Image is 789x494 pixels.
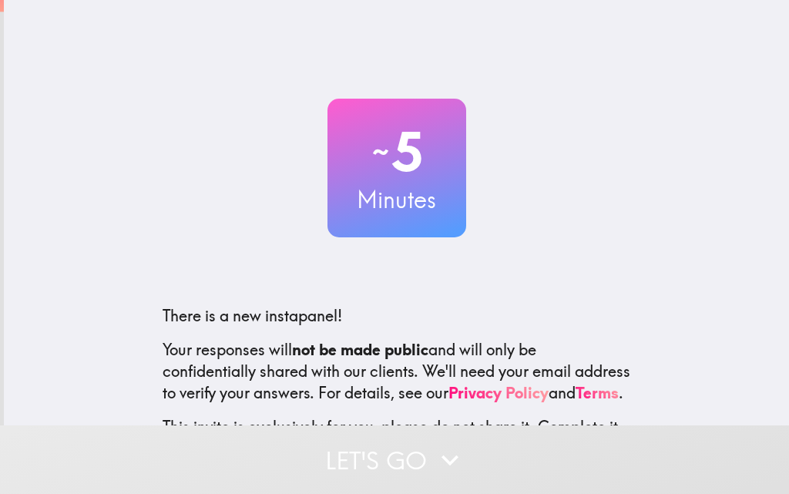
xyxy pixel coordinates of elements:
[292,340,428,359] b: not be made public
[327,183,466,216] h3: Minutes
[163,416,631,459] p: This invite is exclusively for you, please do not share it. Complete it soon because spots are li...
[163,339,631,404] p: Your responses will and will only be confidentially shared with our clients. We'll need your emai...
[370,129,391,175] span: ~
[327,120,466,183] h2: 5
[576,383,619,402] a: Terms
[448,383,549,402] a: Privacy Policy
[163,306,342,325] span: There is a new instapanel!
